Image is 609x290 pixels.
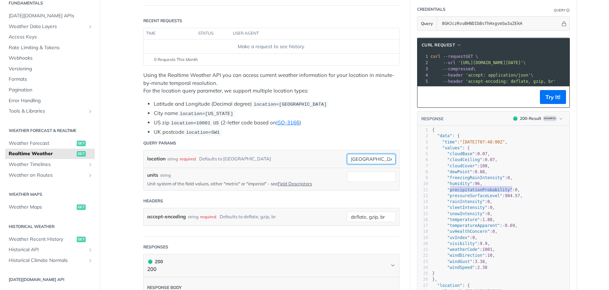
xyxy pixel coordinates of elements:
span: location=10001 US [171,121,219,126]
button: Show subpages for Weather on Routes [87,173,93,178]
span: Pagination [9,87,93,94]
h2: Historical Weather [5,223,95,230]
span: 0 [507,175,510,180]
div: 12 [417,193,428,199]
span: } [432,271,435,276]
span: Access Keys [9,34,93,41]
div: Defaults to [GEOGRAPHIC_DATA] [199,154,271,164]
button: Hide [560,20,568,27]
div: 13 [417,199,428,205]
span: 9.9 [480,241,488,246]
span: cURL Request [422,42,455,48]
a: Pagination [5,85,95,95]
span: 1001 [482,247,492,252]
div: 1 [417,53,429,60]
span: Versioning [9,65,93,72]
label: accept-encoding [147,212,186,222]
a: Field Descriptors [278,181,312,186]
span: "temperature" [447,217,480,222]
li: City name [154,109,399,117]
span: : [432,265,488,270]
button: 200 200200 [147,258,396,273]
span: 200 [513,116,517,121]
span: 10 [487,253,492,258]
span: "windGust" [447,259,472,264]
span: "data" [437,133,452,138]
span: "rainIntensity" [447,199,485,204]
span: 0.07 [477,151,488,156]
span: "uvIndex" [447,235,470,240]
button: Query [417,17,437,30]
li: Latitude and Longitude (Decimal degree) [154,100,399,108]
span: get [77,204,86,210]
button: Show subpages for Historical API [87,247,93,253]
div: 2 [417,60,429,66]
div: string [167,154,178,164]
svg: Chevron [390,263,396,268]
div: 6 [417,157,428,163]
span: Historical Climate Normals [9,257,86,264]
span: "dewPoint" [447,169,472,174]
a: Historical APIShow subpages for Historical API [5,245,95,255]
span: get [77,237,86,242]
div: 3 [417,139,428,145]
span: Example [543,116,557,121]
span: 0.69 [505,223,515,228]
span: : , [432,259,488,264]
a: Tools & LibrariesShow subpages for Tools & Libraries [5,106,95,116]
a: Historical Climate NormalsShow subpages for Historical Climate Normals [5,255,95,266]
span: get [77,141,86,146]
div: 22 [417,253,428,258]
span: : , [432,223,518,228]
div: Query Params [143,140,176,146]
span: Weather Recent History [9,236,75,243]
span: Weather Timelines [9,161,86,168]
span: 2.38 [477,265,488,270]
a: Error Handling [5,96,95,106]
span: "uvHealthConcern" [447,229,490,234]
span: : { [432,283,470,288]
span: { [432,128,435,132]
div: 4 [417,72,429,78]
h2: Weather Maps [5,191,95,197]
span: 0.07 [485,157,495,162]
span: 100 [480,164,488,168]
a: Realtime Weatherget [5,149,95,159]
span: location=SW1 [186,130,220,135]
span: --compressed [443,67,473,71]
span: : , [432,253,495,258]
span: : , [432,229,498,234]
span: : , [432,199,493,204]
span: Error Handling [9,97,93,104]
th: status [196,28,230,39]
span: "time" [442,140,457,144]
span: curl [431,54,441,59]
a: Weather Recent Historyget [5,234,95,245]
span: 96 [475,181,480,186]
div: 23 [417,259,428,265]
span: --url [443,60,456,65]
th: time [144,28,196,39]
div: 7 [417,163,428,169]
span: : , [432,157,498,162]
div: 5 [417,151,428,157]
span: Weather Data Layers [9,23,86,30]
span: : , [432,140,508,144]
a: Weather TimelinesShow subpages for Weather Timelines [5,159,95,170]
div: 14 [417,205,428,211]
div: 1 [417,127,428,133]
a: Versioning [5,64,95,74]
div: Credentials [417,6,446,12]
span: : , [432,187,520,192]
span: "cloudCover" [447,164,477,168]
div: string [160,172,171,178]
span: "weatherCode" [447,247,480,252]
span: : , [432,247,495,252]
span: "snowIntensity" [447,211,485,216]
span: }, [432,277,438,282]
div: 20 [417,241,428,247]
a: Weather on RoutesShow subpages for Weather on Routes [5,170,95,181]
span: : { [432,146,470,150]
span: 200 [148,260,152,264]
button: Show subpages for Weather Data Layers [87,24,93,29]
